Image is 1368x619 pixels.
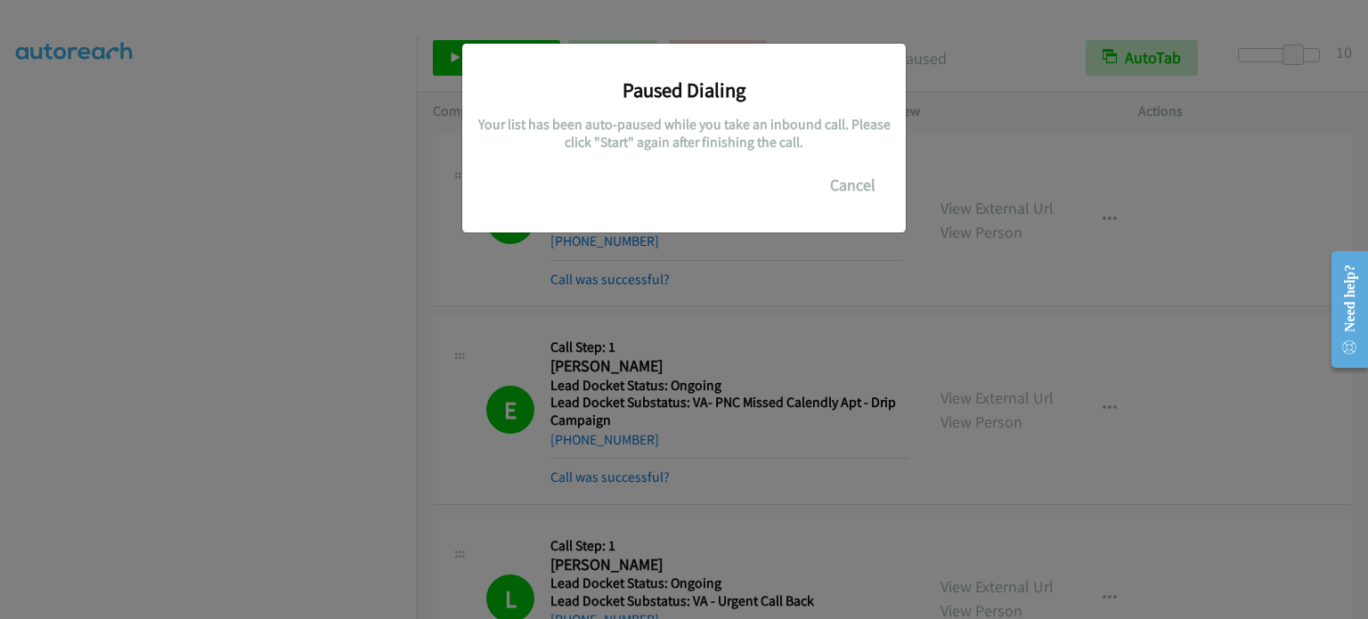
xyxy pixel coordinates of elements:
h3: Paused Dialing [476,77,892,102]
iframe: Resource Center [1317,239,1368,380]
button: Cancel [813,167,892,203]
h5: Your list has been auto-paused while you take an inbound call. Please click "Start" again after f... [476,116,892,151]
